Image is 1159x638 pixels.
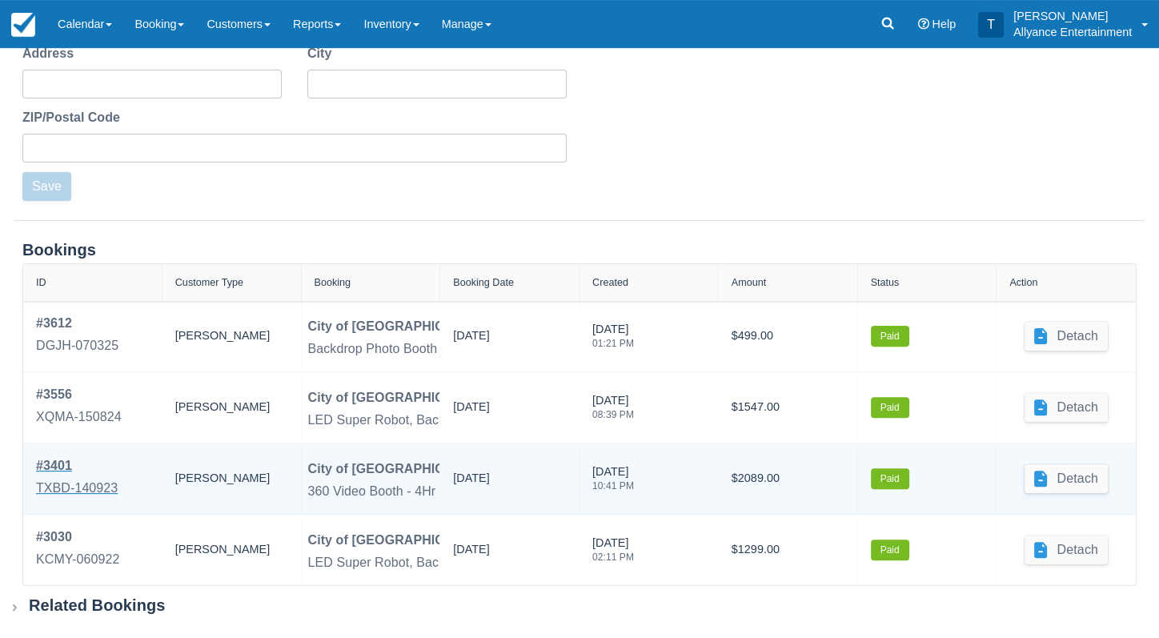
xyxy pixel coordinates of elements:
[315,277,351,288] div: Booking
[871,468,909,489] label: Paid
[36,528,119,572] a: #3030KCMY-060922
[1025,322,1108,351] button: Detach
[453,541,489,565] div: [DATE]
[932,18,956,30] span: Help
[36,456,118,501] a: #3401TXBD-140923
[175,385,288,430] div: [PERSON_NAME]
[36,550,119,569] div: KCMY-060922
[592,321,634,358] div: [DATE]
[732,456,844,501] div: $2089.00
[308,459,911,479] div: City of [GEOGRAPHIC_DATA] Attn; [GEOGRAPHIC_DATA][PERSON_NAME][GEOGRAPHIC_DATA]
[871,326,909,347] label: Paid
[307,44,338,63] label: City
[36,314,118,359] a: #3612DGJH-070325
[36,407,122,427] div: XQMA-150824
[11,13,35,37] img: checkfront-main-nav-mini-logo.png
[308,388,636,407] div: City of [GEOGRAPHIC_DATA] Attn; [PERSON_NAME]
[453,399,489,423] div: [DATE]
[592,410,634,419] div: 08:39 PM
[175,277,243,288] div: Customer Type
[36,314,118,333] div: # 3612
[36,336,118,355] div: DGJH-070325
[592,339,634,348] div: 01:21 PM
[22,44,80,63] label: Address
[1009,277,1037,288] div: Action
[36,385,122,430] a: #3556XQMA-150824
[592,392,634,429] div: [DATE]
[36,385,122,404] div: # 3556
[36,479,118,498] div: TXBD-140923
[732,314,844,359] div: $499.00
[1025,393,1108,422] button: Detach
[592,481,634,491] div: 10:41 PM
[871,397,909,418] label: Paid
[22,240,1137,260] div: Bookings
[592,277,628,288] div: Created
[871,540,909,560] label: Paid
[29,596,166,616] div: Related Bookings
[732,277,766,288] div: Amount
[175,314,288,359] div: [PERSON_NAME]
[732,528,844,572] div: $1299.00
[592,535,634,572] div: [DATE]
[175,456,288,501] div: [PERSON_NAME]
[308,317,636,336] div: City of [GEOGRAPHIC_DATA] Attn; [PERSON_NAME]
[453,470,489,494] div: [DATE]
[308,482,767,501] div: 360 Video Booth - 4Hr Service, LED Super Robot, Backdrop Photo Booth - 4 Hr.
[308,553,910,572] div: LED Super Robot, Backdrop Photo Booth - 4 Hr., LED SuperBot Sub, Co2 [PERSON_NAME], Co2 Bottle
[732,385,844,430] div: $1547.00
[308,531,636,550] div: City of [GEOGRAPHIC_DATA] Attn; [PERSON_NAME]
[453,277,514,288] div: Booking Date
[1025,464,1108,493] button: Detach
[592,552,634,562] div: 02:11 PM
[22,108,126,127] label: ZIP/Postal Code
[592,463,634,500] div: [DATE]
[175,528,288,572] div: [PERSON_NAME]
[1013,24,1132,40] p: Allyance Entertainment
[1013,8,1132,24] p: [PERSON_NAME]
[978,12,1004,38] div: T
[1025,536,1108,564] button: Detach
[308,339,468,359] div: Backdrop Photo Booth - 3hr
[36,456,118,475] div: # 3401
[36,277,46,288] div: ID
[453,327,489,351] div: [DATE]
[36,528,119,547] div: # 3030
[917,18,928,30] i: Help
[308,411,582,430] div: LED Super Robot, Backdrop Photo Booth - 5 Hr
[871,277,900,288] div: Status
